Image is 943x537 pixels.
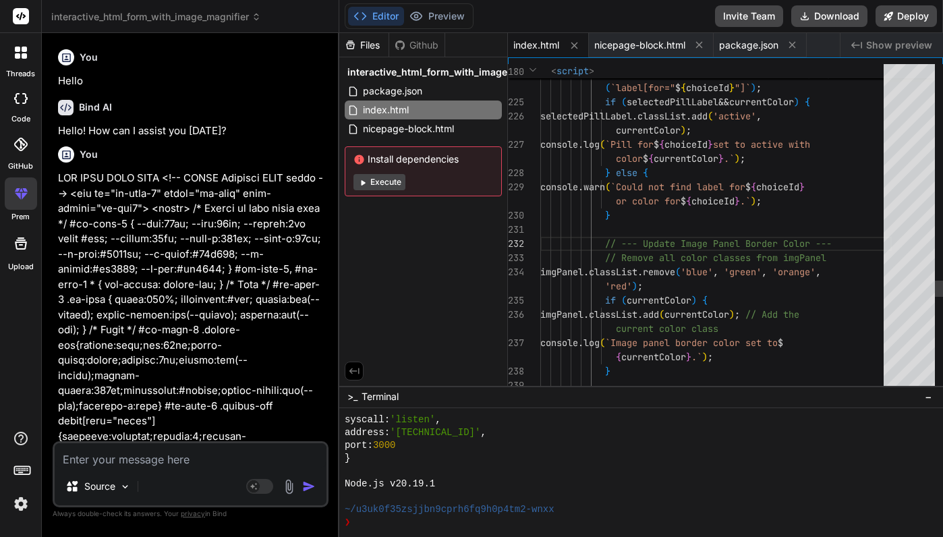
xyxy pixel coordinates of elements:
span: address: [345,426,390,439]
label: GitHub [8,161,33,172]
span: selectedPillLabel [540,110,632,122]
span: . [578,181,583,193]
span: ) [751,195,756,207]
span: currentColor [729,96,794,108]
span: . [583,266,589,278]
span: remove [643,266,675,278]
span: if [605,96,616,108]
div: 230 [508,208,523,223]
span: < [551,65,556,77]
span: ( [605,82,610,94]
span: warn [583,181,605,193]
span: privacy [181,509,205,517]
span: ) [735,152,740,165]
div: 228 [508,166,523,180]
span: ) [729,308,735,320]
span: ( [621,294,627,306]
span: ; [756,82,762,94]
span: `Could not find label for [610,181,745,193]
span: } [605,167,610,179]
span: ) [681,124,686,136]
span: console [540,337,578,349]
button: Preview [404,7,470,26]
span: { [751,181,756,193]
span: . [686,110,691,122]
span: // --- Update Image Panel Border Color --- [605,237,832,250]
span: ❯ [345,516,351,529]
span: , [435,414,440,426]
span: console [540,138,578,150]
div: 225 [508,95,523,109]
span: ( [675,266,681,278]
span: currentColor [654,152,718,165]
span: log [583,337,600,349]
span: , [762,266,767,278]
span: ; [686,124,691,136]
span: or color for [616,195,681,207]
span: choiceId [691,195,735,207]
span: Node.js v20.19.1 [345,478,435,490]
span: { [659,138,664,150]
span: . [578,337,583,349]
span: index.html [513,38,559,52]
span: { [686,195,691,207]
button: Deploy [876,5,937,27]
span: 3000 [373,439,396,452]
span: selectedPillLabel [627,96,718,108]
span: log [583,138,600,150]
div: 235 [508,293,523,308]
span: } [799,181,805,193]
span: 180 [508,65,523,79]
span: ; [735,308,740,320]
span: choiceId [686,82,729,94]
div: 234 [508,265,523,279]
span: imgPanel [540,266,583,278]
span: ~/u3uk0f35zsjjbn9cprh6fq9h0p4tm2-wnxx [345,503,554,516]
span: if [605,294,616,306]
span: ) [702,351,708,363]
span: // Add the [745,308,799,320]
span: ( [708,110,713,122]
span: { [648,152,654,165]
button: Execute [353,174,405,190]
span: } [729,82,735,94]
span: `label[for=" [610,82,675,94]
span: add [643,308,659,320]
span: interactive_html_form_with_image_magnifier [347,65,556,79]
span: `Pill for [605,138,654,150]
div: 233 [508,251,523,265]
span: index.html [362,102,410,118]
span: 'red' [605,280,632,292]
span: , [756,110,762,122]
span: { [702,294,708,306]
span: ( [621,96,627,108]
div: 229 [508,180,523,194]
span: , [480,426,486,439]
span: ( [600,138,605,150]
span: && [718,96,729,108]
span: 'orange' [772,266,816,278]
span: '[TECHNICAL_ID]' [390,426,480,439]
span: $ [643,152,648,165]
span: ) [632,280,637,292]
span: } [718,152,724,165]
span: classList [589,266,637,278]
h6: You [80,148,98,161]
span: // Remove all color classes from imgPanel [605,252,826,264]
span: ; [740,152,745,165]
button: Editor [348,7,404,26]
span: . [578,138,583,150]
span: > [589,65,594,77]
span: ) [691,294,697,306]
span: "]` [735,82,751,94]
span: } [686,351,691,363]
span: currentColor [616,124,681,136]
span: currentColor [621,351,686,363]
span: . [583,308,589,320]
img: icon [302,480,316,493]
div: Github [389,38,445,52]
span: Install dependencies [353,152,493,166]
span: choiceId [664,138,708,150]
span: .` [740,195,751,207]
span: `Image panel border color set to [605,337,778,349]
